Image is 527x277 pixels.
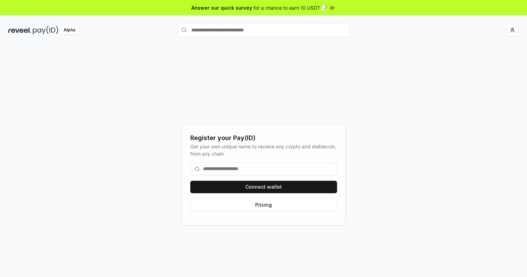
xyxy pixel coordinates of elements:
button: Connect wallet [190,181,337,193]
img: reveel_dark [8,26,31,34]
div: Register your Pay(ID) [190,133,337,143]
button: Pricing [190,199,337,211]
div: Get your own unique name to receive any crypto and stablecoin, from any chain [190,143,337,157]
div: Alpha [60,26,79,34]
span: for a chance to earn 10 USDT 📝 [253,4,327,11]
img: pay_id [33,26,58,34]
span: Answer our quick survey [191,4,252,11]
